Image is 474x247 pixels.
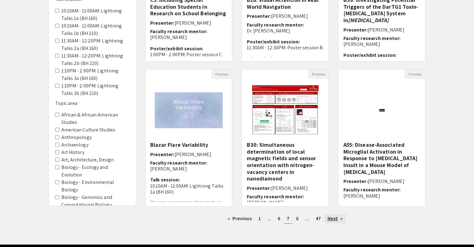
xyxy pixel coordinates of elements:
[247,193,304,200] span: Faculty research mentor:
[61,37,129,52] label: 11:30AM - 12:20PM: Lightning Talks 2a (BH 160)
[61,156,114,164] label: Art, Architecture, Design
[343,141,420,175] h5: A55: Disease-Associated Microglial Activation in Response to [MEDICAL_DATA] Insult in a Mouse Mod...
[324,214,346,223] a: Next page
[225,214,255,223] a: Previous page
[343,193,420,199] p: [PERSON_NAME]
[55,100,129,106] h6: Topic area
[150,151,227,157] h6: Presenter:
[242,69,329,206] div: Open Presentation <p>B30: Simultaneous determination of local magnetic fields and sensor orientat...
[271,13,308,19] span: [PERSON_NAME]
[150,183,227,195] p: 10:10AM - 11:00AM: Lightning Talks 1a (BH 160)
[150,141,227,148] h5: Blazar Flare Variability
[271,185,308,191] span: [PERSON_NAME]
[305,215,309,222] span: ...
[61,82,129,97] label: 1:10PM - 2:00PM: Lightning Talks 3b (BH 210)
[308,69,328,79] button: Preview
[150,176,180,183] span: Talk session:
[146,83,232,137] img: <p>Blazar Flare Variability</p>
[61,179,129,194] label: Biology - Environmental Biology
[61,134,92,141] label: Anthropology
[150,34,227,40] p: [PERSON_NAME]
[343,41,420,47] p: [PERSON_NAME]
[247,22,304,28] span: Faculty research mentor:
[150,199,223,215] span: Blazars are galaxies that produce bright, highly variable γ-ray emissions, making them some o...
[247,28,324,34] p: Dr. [PERSON_NAME]
[5,219,26,242] iframe: Chat
[287,215,290,222] span: 7
[145,69,232,206] div: Open Presentation <p>Blazar Flare Variability</p>
[61,67,129,82] label: 1:10PM - 2:00PM: Lightning Talks 3a (BH 160)
[338,69,425,206] div: Open Presentation <p>A55: Disease-Associated Microglial Activation in Response to White Matter In...
[247,13,324,19] h6: Presenter:
[247,38,299,45] span: Poster/exhibit session:
[343,178,420,184] h6: Presenter:
[247,141,324,182] h5: B30: Simultaneous determination of local magnetic fields and sensor orientation with nitrogen-vac...
[357,79,408,141] img: <p>A55: Disease-Associated Microglial Activation in Response to White Matter Insult in a Mouse Mo...
[247,185,324,191] h6: Presenter:
[247,45,324,51] p: 11:30AM - 12:30PM: Poster session B
[150,20,227,26] h6: Presenter:
[258,215,261,222] span: 1
[343,35,400,42] span: Faculty research mentor:
[367,178,404,185] span: [PERSON_NAME]
[150,52,227,57] p: 1:00PM - 2:00PM: Poster session C
[61,52,129,67] label: 11:30AM - 12:20PM: Lightning Talks 2b (BH 210)
[247,55,291,62] span: Acknowledgments:
[61,126,115,134] label: American Culture Studies
[61,141,89,149] label: Archaeology
[348,17,389,24] em: [MEDICAL_DATA]
[150,28,207,35] span: Faculty research mentor:
[61,149,84,156] label: Art History
[267,215,271,222] span: ...
[296,215,299,222] span: 8
[343,186,400,193] span: Faculty research mentor:
[61,194,129,209] label: Biology - Genomics and Computational Biology
[278,215,280,222] span: 6
[175,20,211,26] span: [PERSON_NAME]
[405,69,425,79] button: Preview
[247,200,324,205] p: [PERSON_NAME]
[316,215,321,222] span: 47
[246,79,325,141] img: <p>B30: Simultaneous determination of local magnetic fields and sensor orientation with nitrogen-...
[150,45,203,52] span: Poster/exhibit session:
[150,160,207,166] span: Faculty research mentor:
[211,69,232,79] button: Preview
[61,164,129,179] label: Biology - Ecology and Evolution
[175,151,211,158] span: [PERSON_NAME]
[61,22,129,37] label: 10:10AM - 11:00AM: Lightning Talks 1b (BH 210)
[150,166,227,172] p: [PERSON_NAME]
[367,27,404,33] span: [PERSON_NAME]
[145,214,426,224] ul: Pagination
[61,7,129,22] label: 10:10AM - 11:00AM: Lightning Talks 1a (BH 160)
[343,52,396,58] span: Poster/exhibit session:
[61,111,129,126] label: African & African American Studies
[343,27,420,33] h6: Presenter:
